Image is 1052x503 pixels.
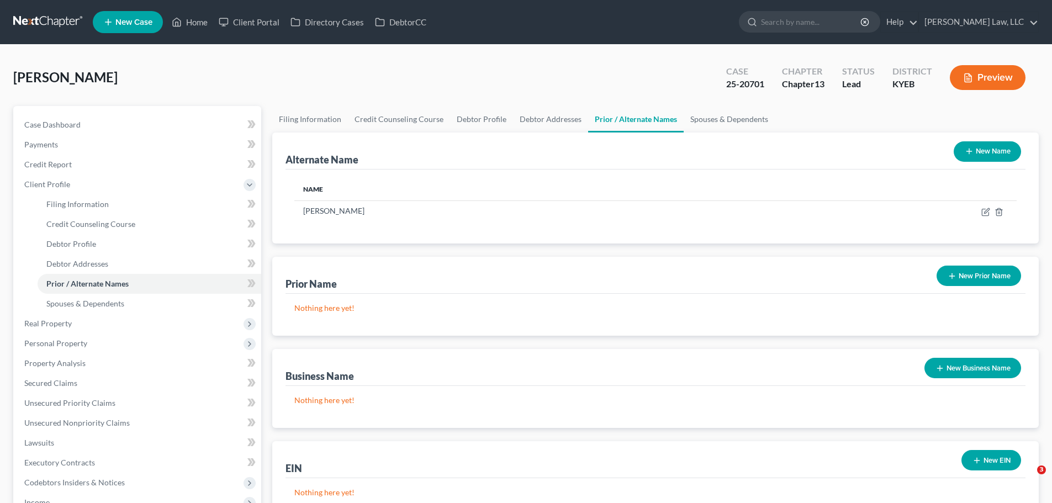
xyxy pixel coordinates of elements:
a: Property Analysis [15,353,261,373]
iframe: Intercom live chat [1014,465,1041,492]
span: 13 [815,78,824,89]
span: Unsecured Priority Claims [24,398,115,407]
p: Nothing here yet! [294,395,1017,406]
span: Filing Information [46,199,109,209]
a: [PERSON_NAME] Law, LLC [919,12,1038,32]
a: Spouses & Dependents [38,294,261,314]
span: Debtor Profile [46,239,96,248]
a: Prior / Alternate Names [588,106,684,133]
a: Filing Information [38,194,261,214]
span: Payments [24,140,58,149]
a: Debtor Addresses [513,106,588,133]
span: Credit Counseling Course [46,219,135,229]
a: Lawsuits [15,433,261,453]
div: Status [842,65,875,78]
span: Executory Contracts [24,458,95,467]
span: 3 [1037,465,1046,474]
span: New Case [115,18,152,27]
a: Unsecured Nonpriority Claims [15,413,261,433]
span: Codebtors Insiders & Notices [24,478,125,487]
div: Lead [842,78,875,91]
a: Unsecured Priority Claims [15,393,261,413]
a: Help [881,12,918,32]
input: Search by name... [761,12,862,32]
button: New Business Name [924,358,1021,378]
button: Preview [950,65,1025,90]
p: Nothing here yet! [294,303,1017,314]
a: Prior / Alternate Names [38,274,261,294]
a: Credit Counseling Course [348,106,450,133]
button: New Prior Name [937,266,1021,286]
a: Case Dashboard [15,115,261,135]
a: Secured Claims [15,373,261,393]
a: Payments [15,135,261,155]
div: EIN [286,462,302,475]
a: Spouses & Dependents [684,106,775,133]
a: Directory Cases [285,12,369,32]
div: KYEB [892,78,932,91]
span: Client Profile [24,179,70,189]
span: Property Analysis [24,358,86,368]
a: Credit Report [15,155,261,174]
a: DebtorCC [369,12,432,32]
a: Debtor Addresses [38,254,261,274]
div: Business Name [286,369,354,383]
span: Spouses & Dependents [46,299,124,308]
a: Debtor Profile [450,106,513,133]
td: [PERSON_NAME] [294,200,758,221]
span: Case Dashboard [24,120,81,129]
div: Prior Name [286,277,337,290]
span: [PERSON_NAME] [13,69,118,85]
a: Filing Information [272,106,348,133]
a: Credit Counseling Course [38,214,261,234]
span: Personal Property [24,338,87,348]
span: Credit Report [24,160,72,169]
p: Nothing here yet! [294,487,1017,498]
div: Chapter [782,78,824,91]
span: Secured Claims [24,378,77,388]
div: Alternate Name [286,153,358,166]
div: District [892,65,932,78]
span: Lawsuits [24,438,54,447]
span: Debtor Addresses [46,259,108,268]
div: Chapter [782,65,824,78]
a: Executory Contracts [15,453,261,473]
th: Name [294,178,758,200]
button: New EIN [961,450,1021,470]
span: Prior / Alternate Names [46,279,129,288]
a: Client Portal [213,12,285,32]
div: Case [726,65,764,78]
button: New Name [954,141,1021,162]
a: Debtor Profile [38,234,261,254]
div: 25-20701 [726,78,764,91]
span: Unsecured Nonpriority Claims [24,418,130,427]
a: Home [166,12,213,32]
span: Real Property [24,319,72,328]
